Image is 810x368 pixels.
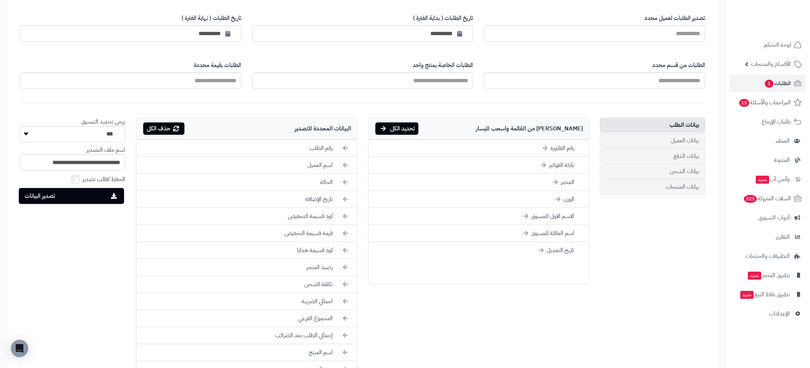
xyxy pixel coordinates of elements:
[739,289,790,300] span: تطبيق نقاط البيع
[143,122,184,135] div: حذف الكل
[747,270,790,280] span: تطبيق المتجر
[19,188,124,204] button: تصدير البيانات
[375,122,418,135] div: تحديد الكل
[252,14,473,22] label: تاريخ الطلبات ( بداية الفترة )
[368,140,589,157] li: رقم الفاتورة
[484,61,705,70] label: الطلبات من قسم محدد
[368,208,589,225] li: الاسم الاول للمسوق
[20,146,125,171] li: اسم ملف التصدير
[730,247,806,265] a: التطبيقات والخدمات
[484,14,705,22] label: تصدير الطلبات لعميل محدد
[600,133,705,148] a: بيانات العميل
[730,286,806,303] a: تطبيق نقاط البيعجديد
[765,80,773,88] span: 1
[252,61,473,70] label: الطلبات الخاصة بمنتج واحد
[748,272,761,280] span: جديد
[600,164,705,179] a: بيانات الشحن
[600,118,705,133] a: بيانات الطلب
[730,267,806,284] a: تطبيق المتجرجديد
[20,174,125,185] li: الحفظ كقالب تصدير
[136,276,357,293] li: تكلفة الشحن
[730,75,806,92] a: الطلبات1
[600,180,705,195] a: بيانات المنتجات
[755,174,790,184] span: وآتس آب
[368,191,589,208] li: الوزن
[600,149,705,164] a: بيانات الدفع
[730,228,806,246] a: التقارير
[368,118,589,139] div: [PERSON_NAME] من القائمة واسحب لليسار
[136,242,357,259] li: كود قسيمة هدايا
[730,132,806,150] a: العملاء
[776,136,790,146] span: العملاء
[136,118,357,139] div: البيانات المحددة للتصدير
[20,118,125,142] li: يرجى تحديد التنسيق
[136,174,357,191] li: الحالة
[20,14,241,22] label: تاريخ الطلبات ( نهاية الفترة )
[740,291,754,299] span: جديد
[136,225,357,242] li: قيمة قسيمة التخفيض
[136,157,357,174] li: اسم العميل
[730,113,806,130] a: طلبات الإرجاع
[136,191,357,208] li: تاريخ الإضافة
[136,293,357,310] li: اجمالي الضريبة
[762,117,791,127] span: طلبات الإرجاع
[136,310,357,327] li: المجموع الفرعي
[764,78,791,88] span: الطلبات
[368,174,589,191] li: المتجر
[730,190,806,207] a: السلات المتروكة325
[20,61,241,70] label: الطلبات بقيمة محددة
[758,213,790,223] span: أدوات التسويق
[738,97,791,108] span: المراجعات والأسئلة
[769,309,790,319] span: الإعدادات
[11,340,28,357] div: Open Intercom Messenger
[756,176,769,184] span: جديد
[730,36,806,54] a: لوحة التحكم
[730,151,806,169] a: المدونة
[730,209,806,226] a: أدوات التسويق
[751,59,791,69] span: الأقسام والمنتجات
[136,259,357,276] li: رصيد المتجر
[136,208,357,225] li: كود قسيمة التخفيض
[746,251,790,261] span: التطبيقات والخدمات
[743,193,791,204] span: السلات المتروكة
[739,99,749,107] span: 15
[744,195,757,203] span: 325
[730,305,806,322] a: الإعدادات
[136,140,357,157] li: رقم الطلب
[774,155,790,165] span: المدونة
[764,40,791,50] span: لوحة التحكم
[368,242,589,259] li: تاريخ التعديل
[136,344,357,361] li: اسم المنتج
[730,94,806,111] a: المراجعات والأسئلة15
[368,225,589,242] li: اسم العائلة للمسوق
[368,157,589,174] li: بادئة الفواتير
[730,171,806,188] a: وآتس آبجديد
[136,327,357,344] li: إجمالي الطلب بعد الضرائب
[776,232,790,242] span: التقارير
